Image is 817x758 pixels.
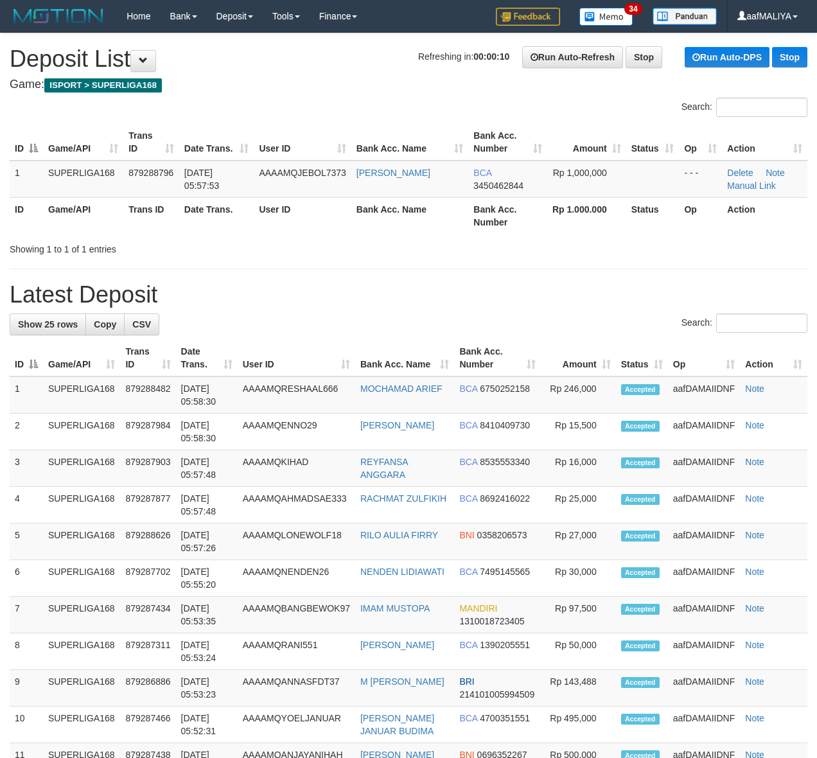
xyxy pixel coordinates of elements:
th: Action: activate to sort column ascending [740,340,807,376]
td: aafDAMAIIDNF [668,487,740,524]
td: 879286886 [120,670,175,707]
span: Copy 4700351551 to clipboard [480,713,530,723]
input: Search: [716,98,807,117]
a: Note [745,493,764,504]
th: Bank Acc. Number: activate to sort column ascending [454,340,541,376]
a: Note [745,640,764,650]
td: AAAAMQRESHAAL666 [238,376,355,414]
span: Copy 3450462844 to clipboard [473,181,523,191]
th: ID [10,197,43,234]
td: SUPERLIGA168 [43,707,120,743]
th: User ID: activate to sort column ascending [254,124,351,161]
td: [DATE] 05:55:20 [176,560,238,597]
th: Trans ID: activate to sort column ascending [120,340,175,376]
span: BCA [459,567,477,577]
span: Copy 1390205551 to clipboard [480,640,530,650]
th: Bank Acc. Number: activate to sort column ascending [468,124,547,161]
th: Op: activate to sort column ascending [668,340,740,376]
td: 879288482 [120,376,175,414]
td: - - - [679,161,722,198]
label: Search: [681,313,807,333]
td: AAAAMQANNASFDT37 [238,670,355,707]
span: BNI [459,530,474,540]
span: ISPORT > SUPERLIGA168 [44,78,162,93]
td: SUPERLIGA168 [43,597,120,633]
a: Note [745,676,764,687]
th: User ID: activate to sort column ascending [238,340,355,376]
td: aafDAMAIIDNF [668,633,740,670]
td: Rp 143,488 [541,670,615,707]
td: 5 [10,524,43,560]
label: Search: [681,98,807,117]
span: Copy 6750252158 to clipboard [480,383,530,394]
span: BCA [473,168,491,178]
a: RILO AULIA FIRRY [360,530,438,540]
th: Bank Acc. Name [351,197,468,234]
strong: 00:00:10 [473,51,509,62]
img: Feedback.jpg [496,8,560,26]
a: [PERSON_NAME] [360,640,434,650]
a: Note [745,383,764,394]
span: Accepted [621,604,660,615]
th: Bank Acc. Name: activate to sort column ascending [355,340,454,376]
a: Copy [85,313,125,335]
td: SUPERLIGA168 [43,376,120,414]
a: Note [766,168,785,178]
h1: Deposit List [10,46,807,72]
td: Rp 15,500 [541,414,615,450]
a: [PERSON_NAME] JANUAR BUDIMA [360,713,434,736]
th: User ID [254,197,351,234]
td: AAAAMQYOELJANUAR [238,707,355,743]
td: 10 [10,707,43,743]
td: AAAAMQLONEWOLF18 [238,524,355,560]
a: M [PERSON_NAME] [360,676,444,687]
h1: Latest Deposit [10,282,807,308]
span: Accepted [621,714,660,725]
td: aafDAMAIIDNF [668,707,740,743]
span: Copy 214101005994509 to clipboard [459,689,534,700]
td: 8 [10,633,43,670]
td: [DATE] 05:58:30 [176,414,238,450]
td: aafDAMAIIDNF [668,450,740,487]
td: AAAAMQRANI551 [238,633,355,670]
a: Note [745,530,764,540]
td: SUPERLIGA168 [43,670,120,707]
th: Op: activate to sort column ascending [679,124,722,161]
th: Status: activate to sort column ascending [626,124,680,161]
a: IMAM MUSTOPA [360,603,430,613]
td: 879288626 [120,524,175,560]
span: BRI [459,676,474,687]
td: 4 [10,487,43,524]
span: Copy 8692416022 to clipboard [480,493,530,504]
a: MOCHAMAD ARIEF [360,383,443,394]
a: CSV [124,313,159,335]
span: BCA [459,383,477,394]
th: ID: activate to sort column descending [10,124,43,161]
a: Run Auto-Refresh [522,46,623,68]
span: BCA [459,493,477,504]
td: 879287311 [120,633,175,670]
a: Stop [626,46,662,68]
span: Refreshing in: [418,51,509,62]
td: 879287903 [120,450,175,487]
a: NENDEN LIDIAWATI [360,567,444,577]
th: Trans ID [123,197,179,234]
th: Date Trans.: activate to sort column ascending [179,124,254,161]
td: aafDAMAIIDNF [668,524,740,560]
span: 879288796 [128,168,173,178]
td: aafDAMAIIDNF [668,597,740,633]
span: Accepted [621,457,660,468]
td: Rp 97,500 [541,597,615,633]
th: Amount: activate to sort column ascending [547,124,626,161]
td: [DATE] 05:57:48 [176,450,238,487]
span: Copy 8410409730 to clipboard [480,420,530,430]
td: 9 [10,670,43,707]
td: SUPERLIGA168 [43,161,123,198]
span: BCA [459,713,477,723]
span: Accepted [621,567,660,578]
th: Rp 1.000.000 [547,197,626,234]
td: AAAAMQNENDEN26 [238,560,355,597]
td: aafDAMAIIDNF [668,560,740,597]
td: 6 [10,560,43,597]
td: [DATE] 05:57:26 [176,524,238,560]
